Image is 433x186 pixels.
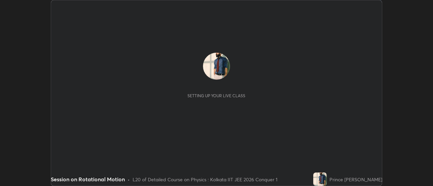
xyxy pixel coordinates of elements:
[51,175,125,183] div: Session on Rotational Motion
[128,176,130,183] div: •
[203,53,230,80] img: 96122d21c5e7463d91715a36403f4a25.jpg
[329,176,382,183] div: Prince [PERSON_NAME]
[187,93,245,98] div: Setting up your live class
[313,172,327,186] img: 96122d21c5e7463d91715a36403f4a25.jpg
[133,176,277,183] div: L20 of Detailed Course on Physics : Kolkata IIT JEE 2026 Conquer 1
